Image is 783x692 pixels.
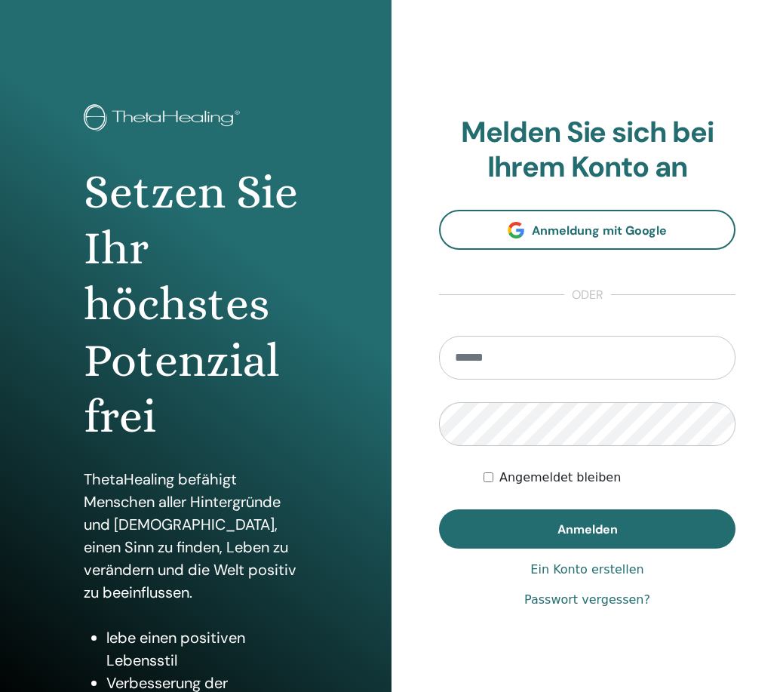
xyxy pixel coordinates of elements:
[532,223,667,238] span: Anmeldung mit Google
[557,521,618,537] span: Anmelden
[439,509,735,549] button: Anmelden
[84,468,307,604] p: ThetaHealing befähigt Menschen aller Hintergründe und [DEMOGRAPHIC_DATA], einen Sinn zu finden, L...
[530,561,643,579] a: Ein Konto erstellen
[439,115,735,184] h2: Melden Sie sich bei Ihrem Konto an
[499,469,621,487] label: Angemeldet bleiben
[106,626,307,672] li: lebe einen positiven Lebensstil
[564,286,611,304] span: oder
[524,591,650,609] a: Passwort vergessen?
[484,469,735,487] div: Keep me authenticated indefinitely or until I manually logout
[439,210,735,250] a: Anmeldung mit Google
[84,165,307,445] h1: Setzen Sie Ihr höchstes Potenzial frei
